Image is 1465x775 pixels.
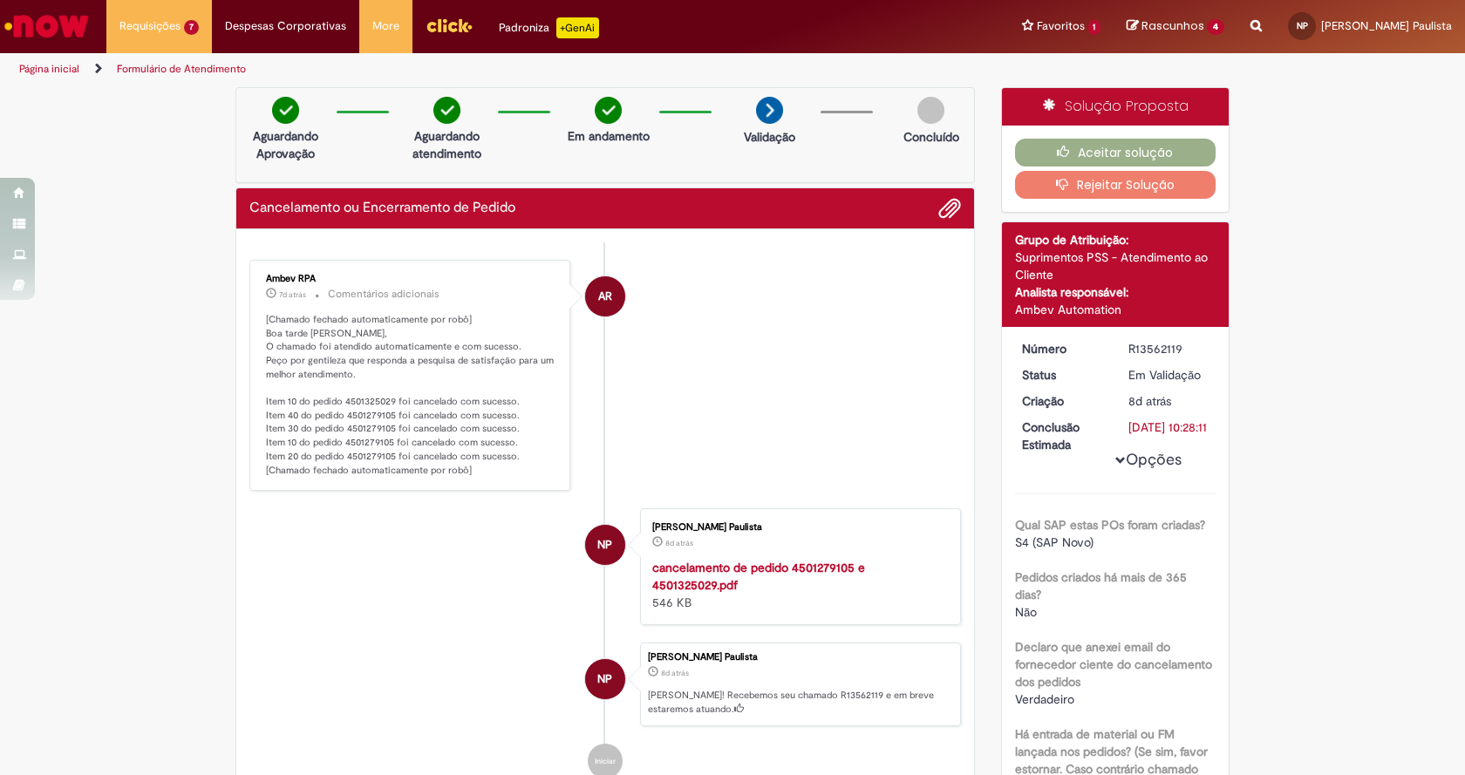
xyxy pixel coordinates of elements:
p: [PERSON_NAME]! Recebemos seu chamado R13562119 e em breve estaremos atuando. [648,689,951,716]
a: Formulário de Atendimento [117,62,246,76]
span: NP [597,524,612,566]
button: Rejeitar Solução [1015,171,1216,199]
div: Suprimentos PSS - Atendimento ao Cliente [1015,248,1216,283]
li: Nicole De Jesus Rocha Paulista [249,642,961,726]
p: Concluído [903,128,959,146]
div: 546 KB [652,559,943,611]
a: Rascunhos [1127,18,1224,35]
span: AR [598,275,612,317]
time: 24/09/2025 16:21:08 [279,289,306,300]
span: 7d atrás [279,289,306,300]
b: Qual SAP estas POs foram criadas? [1015,517,1205,533]
b: Declaro que anexei email do fornecedor ciente do cancelamento dos pedidos [1015,639,1212,690]
span: 1 [1088,20,1101,35]
span: 8d atrás [1128,393,1171,409]
div: [PERSON_NAME] Paulista [652,522,943,533]
dt: Número [1009,340,1116,357]
span: Verdadeiro [1015,691,1074,707]
div: Grupo de Atribuição: [1015,231,1216,248]
img: click_logo_yellow_360x200.png [426,12,473,38]
dt: Criação [1009,392,1116,410]
img: ServiceNow [2,9,92,44]
span: 4 [1207,19,1224,35]
button: Adicionar anexos [938,197,961,220]
div: Ambev Automation [1015,301,1216,318]
span: NP [1297,20,1308,31]
img: check-circle-green.png [272,97,299,124]
dt: Status [1009,366,1116,384]
div: Nicole De Jesus Rocha Paulista [585,659,625,699]
span: [PERSON_NAME] Paulista [1321,18,1452,33]
b: Pedidos criados há mais de 365 dias? [1015,569,1187,602]
div: Ambev RPA [266,274,556,284]
p: Aguardando atendimento [405,127,489,162]
dt: Conclusão Estimada [1009,418,1116,453]
p: Validação [744,128,795,146]
span: More [372,17,399,35]
a: cancelamento de pedido 4501279105 e 4501325029.pdf [652,560,865,593]
div: R13562119 [1128,340,1209,357]
div: 24/09/2025 10:28:07 [1128,392,1209,410]
img: check-circle-green.png [433,97,460,124]
div: Padroniza [499,17,599,38]
div: Em Validação [1128,366,1209,384]
div: Ambev RPA [585,276,625,316]
img: check-circle-green.png [595,97,622,124]
span: Despesas Corporativas [225,17,346,35]
span: 8d atrás [665,538,693,548]
p: Em andamento [568,127,650,145]
div: Solução Proposta [1002,88,1230,126]
div: [DATE] 10:28:11 [1128,418,1209,436]
time: 24/09/2025 10:28:04 [665,538,693,548]
div: [PERSON_NAME] Paulista [648,652,951,663]
img: arrow-next.png [756,97,783,124]
h2: Cancelamento ou Encerramento de Pedido Histórico de tíquete [249,201,515,216]
span: S4 (SAP Novo) [1015,534,1094,550]
span: 7 [184,20,199,35]
p: +GenAi [556,17,599,38]
img: img-circle-grey.png [917,97,944,124]
time: 24/09/2025 10:28:07 [661,668,689,678]
span: Rascunhos [1141,17,1204,34]
p: Aguardando Aprovação [243,127,328,162]
span: 8d atrás [661,668,689,678]
button: Aceitar solução [1015,139,1216,167]
span: Não [1015,604,1037,620]
div: Analista responsável: [1015,283,1216,301]
p: [Chamado fechado automaticamente por robô] Boa tarde [PERSON_NAME], O chamado foi atendido automa... [266,313,556,477]
time: 24/09/2025 10:28:07 [1128,393,1171,409]
a: Página inicial [19,62,79,76]
span: Requisições [119,17,181,35]
span: NP [597,658,612,700]
div: Nicole De Jesus Rocha Paulista [585,525,625,565]
span: Favoritos [1037,17,1085,35]
small: Comentários adicionais [328,287,439,302]
ul: Trilhas de página [13,53,964,85]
